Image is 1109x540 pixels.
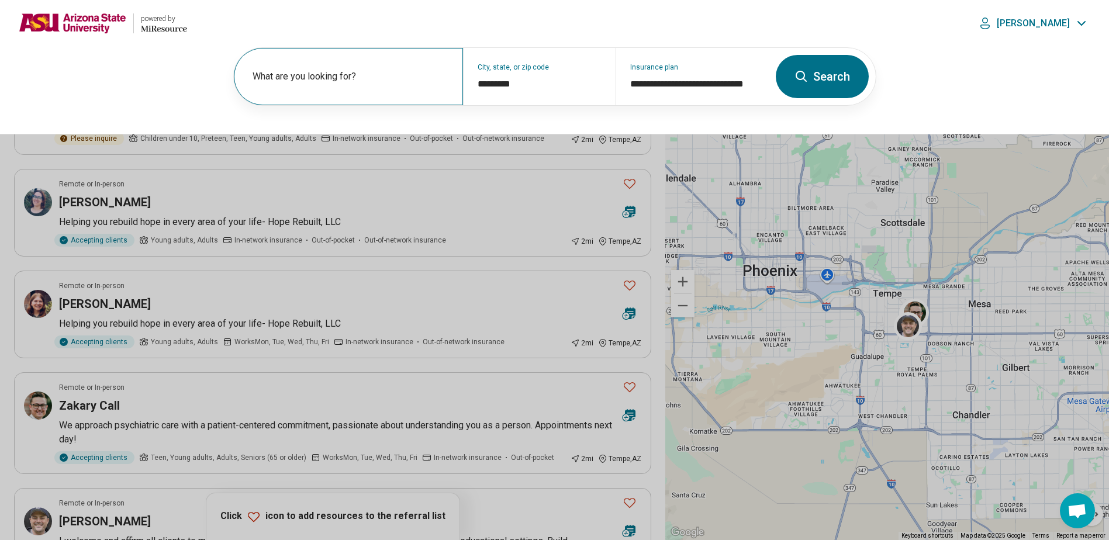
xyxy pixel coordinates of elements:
img: Arizona State University [19,9,126,37]
div: Open chat [1060,493,1095,528]
div: powered by [141,13,187,24]
a: Arizona State Universitypowered by [19,9,187,37]
button: Search [776,55,869,98]
p: [PERSON_NAME] [997,18,1070,29]
label: What are you looking for? [253,70,449,84]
